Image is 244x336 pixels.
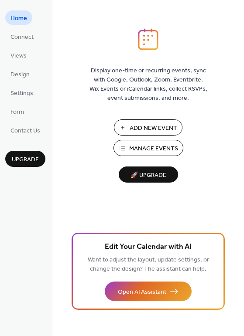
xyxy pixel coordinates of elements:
[105,282,192,301] button: Open AI Assistant
[130,124,177,133] span: Add New Event
[113,140,183,156] button: Manage Events
[5,67,35,81] a: Design
[89,66,207,103] span: Display one-time or recurring events, sync with Google, Outlook, Zoom, Eventbrite, Wix Events or ...
[10,89,33,98] span: Settings
[88,254,209,275] span: Want to adjust the layout, update settings, or change the design? The assistant can help.
[5,123,45,137] a: Contact Us
[10,108,24,117] span: Form
[105,241,192,253] span: Edit Your Calendar with AI
[12,155,39,164] span: Upgrade
[5,29,39,44] a: Connect
[10,70,30,79] span: Design
[114,119,182,136] button: Add New Event
[5,10,32,25] a: Home
[10,51,27,61] span: Views
[119,166,178,183] button: 🚀 Upgrade
[118,288,166,297] span: Open AI Assistant
[5,48,32,62] a: Views
[10,14,27,23] span: Home
[5,151,45,167] button: Upgrade
[5,85,38,100] a: Settings
[138,28,158,50] img: logo_icon.svg
[10,33,34,42] span: Connect
[124,170,173,181] span: 🚀 Upgrade
[129,144,178,153] span: Manage Events
[10,126,40,136] span: Contact Us
[5,104,29,119] a: Form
